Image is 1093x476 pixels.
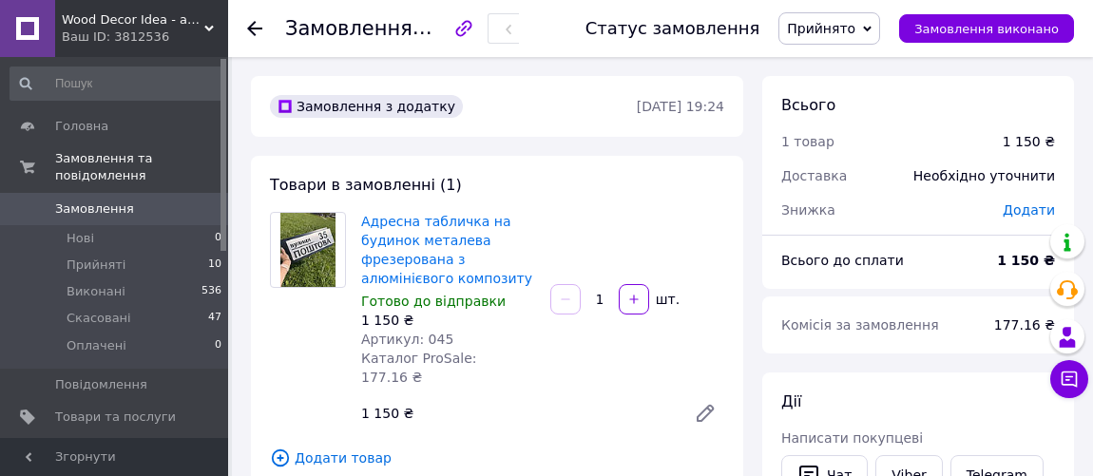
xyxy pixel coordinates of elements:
span: 536 [201,283,221,300]
span: Замовлення [285,17,412,40]
input: Пошук [10,67,223,101]
span: Головна [55,118,108,135]
span: Прийнято [787,21,855,36]
span: Комісія за замовлення [781,317,939,333]
div: Замовлення з додатку [270,95,463,118]
span: Доставка [781,168,847,183]
span: Каталог ProSale: 177.16 ₴ [361,351,476,385]
div: 1 150 ₴ [361,311,535,330]
span: 47 [208,310,221,327]
time: [DATE] 19:24 [637,99,724,114]
button: Замовлення виконано [899,14,1074,43]
b: 1 150 ₴ [997,253,1055,268]
button: Чат з покупцем [1050,360,1088,398]
span: Виконані [67,283,125,300]
span: Повідомлення [55,376,147,393]
span: 10 [208,257,221,274]
span: Артикул: 045 [361,332,453,347]
a: Редагувати [686,394,724,432]
span: 0 [215,337,221,354]
span: Замовлення виконано [914,22,1059,36]
span: Товари в замовленні (1) [270,176,462,194]
span: Wood Decor Idea - адресні таблички та декор з дерева [62,11,204,29]
span: Дії [781,392,801,410]
span: Всього до сплати [781,253,904,268]
span: Всього [781,96,835,114]
div: шт. [651,290,681,309]
span: Додати [1003,202,1055,218]
div: Статус замовлення [585,19,760,38]
span: Знижка [781,202,835,218]
div: Повернутися назад [247,19,262,38]
span: Написати покупцеві [781,430,923,446]
span: 0 [215,230,221,247]
img: Адресна табличка на будинок металева фрезерована з алюмінієвого композиту [280,213,336,287]
div: 1 150 ₴ [354,400,679,427]
span: Скасовані [67,310,131,327]
span: 177.16 ₴ [994,317,1055,333]
span: Додати товар [270,447,724,468]
div: 1 150 ₴ [1003,132,1055,151]
span: Замовлення та повідомлення [55,150,228,184]
span: Готово до відправки [361,294,506,309]
span: Прийняті [67,257,125,274]
div: Необхідно уточнити [902,155,1066,197]
span: Замовлення [55,200,134,218]
span: 1 товар [781,134,834,149]
span: Нові [67,230,94,247]
a: Адресна табличка на будинок металева фрезерована з алюмінієвого композиту [361,214,532,286]
span: Оплачені [67,337,126,354]
div: Ваш ID: 3812536 [62,29,228,46]
span: Товари та послуги [55,409,176,426]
